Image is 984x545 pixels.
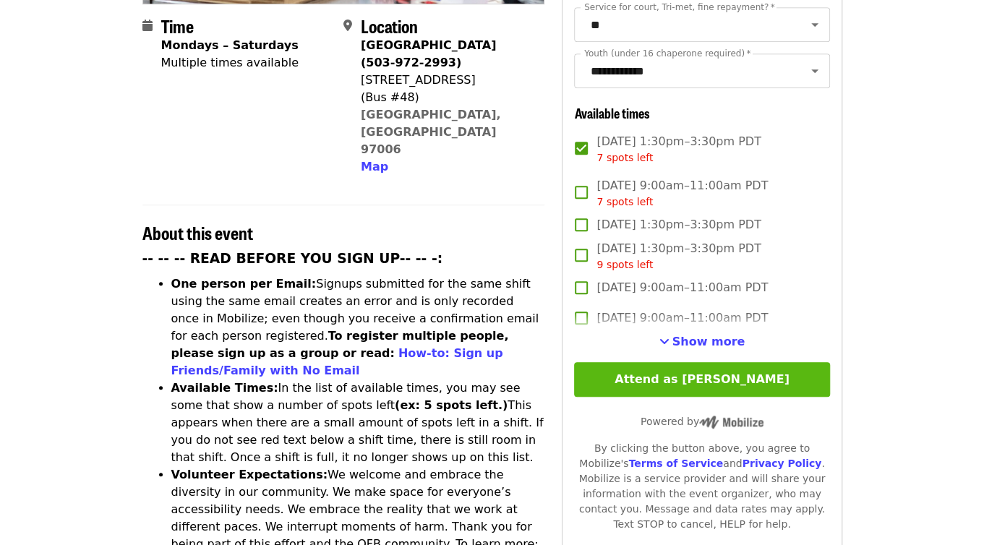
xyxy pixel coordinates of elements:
strong: Mondays – Saturdays [161,38,299,52]
strong: -- -- -- READ BEFORE YOU SIGN UP-- -- -: [142,251,443,266]
span: About this event [142,220,253,245]
li: Signups submitted for the same shift using the same email creates an error and is only recorded o... [171,275,545,379]
a: Terms of Service [628,458,723,469]
a: Privacy Policy [742,458,821,469]
a: How-to: Sign up Friends/Family with No Email [171,346,503,377]
span: [DATE] 9:00am–11:00am PDT [596,309,768,327]
i: map-marker-alt icon [343,19,352,33]
button: See more timeslots [659,333,745,351]
label: Service for court, Tri-met, fine repayment? [584,3,775,12]
strong: Available Times: [171,381,278,395]
label: Youth (under 16 chaperone required) [584,49,750,58]
button: Open [805,14,825,35]
strong: [GEOGRAPHIC_DATA] (503-972-2993) [361,38,496,69]
span: [DATE] 9:00am–11:00am PDT [596,279,768,296]
span: Available times [574,103,649,122]
button: Attend as [PERSON_NAME] [574,362,829,397]
span: 9 spots left [596,259,653,270]
strong: (ex: 5 spots left.) [395,398,508,412]
div: By clicking the button above, you agree to Mobilize's and . Mobilize is a service provider and wi... [574,441,829,532]
strong: One person per Email: [171,277,317,291]
span: Time [161,13,194,38]
span: [DATE] 1:30pm–3:30pm PDT [596,240,761,272]
span: 7 spots left [596,152,653,163]
i: calendar icon [142,19,153,33]
button: Map [361,158,388,176]
span: [DATE] 1:30pm–3:30pm PDT [596,216,761,233]
button: Open [805,61,825,81]
div: (Bus #48) [361,89,533,106]
div: [STREET_ADDRESS] [361,72,533,89]
strong: To register multiple people, please sign up as a group or read: [171,329,509,360]
span: Location [361,13,418,38]
a: [GEOGRAPHIC_DATA], [GEOGRAPHIC_DATA] 97006 [361,108,501,156]
span: Show more [672,335,745,348]
span: [DATE] 1:30pm–3:30pm PDT [596,133,761,166]
span: Map [361,160,388,173]
strong: Volunteer Expectations: [171,468,328,481]
li: In the list of available times, you may see some that show a number of spots left This appears wh... [171,379,545,466]
img: Powered by Mobilize [699,416,763,429]
span: [DATE] 9:00am–11:00am PDT [596,177,768,210]
span: 7 spots left [596,196,653,207]
span: Powered by [641,416,763,427]
div: Multiple times available [161,54,299,72]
